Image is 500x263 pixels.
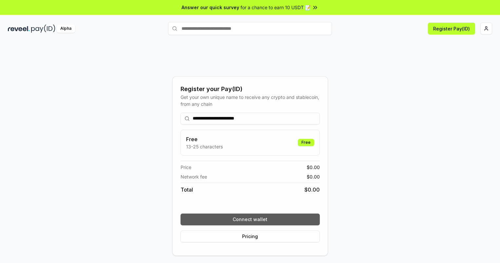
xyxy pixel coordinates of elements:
[304,186,320,194] span: $ 0.00
[182,4,239,11] span: Answer our quick survey
[181,85,320,94] div: Register your Pay(ID)
[181,214,320,225] button: Connect wallet
[298,139,314,146] div: Free
[307,173,320,180] span: $ 0.00
[428,23,475,34] button: Register Pay(ID)
[181,164,191,171] span: Price
[181,94,320,107] div: Get your own unique name to receive any crypto and stablecoin, from any chain
[186,143,223,150] p: 13-25 characters
[31,25,55,33] img: pay_id
[8,25,30,33] img: reveel_dark
[186,135,223,143] h3: Free
[240,4,311,11] span: for a chance to earn 10 USDT 📝
[181,231,320,242] button: Pricing
[181,186,193,194] span: Total
[307,164,320,171] span: $ 0.00
[181,173,207,180] span: Network fee
[57,25,75,33] div: Alpha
